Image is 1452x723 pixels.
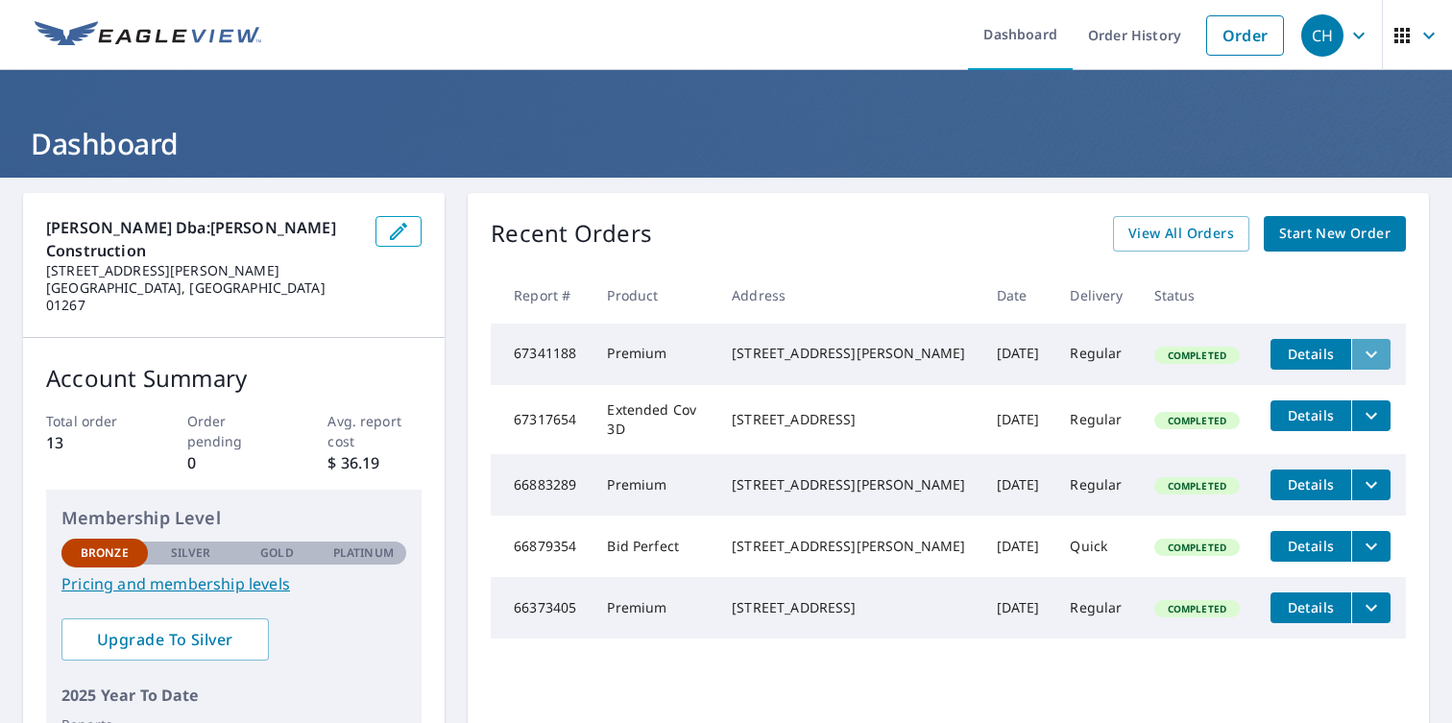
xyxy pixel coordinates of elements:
[35,21,261,50] img: EV Logo
[592,324,716,385] td: Premium
[1054,324,1138,385] td: Regular
[732,537,965,556] div: [STREET_ADDRESS][PERSON_NAME]
[981,267,1055,324] th: Date
[1054,385,1138,454] td: Regular
[187,411,281,451] p: Order pending
[491,216,652,252] p: Recent Orders
[716,267,980,324] th: Address
[981,454,1055,516] td: [DATE]
[592,516,716,577] td: Bid Perfect
[1054,577,1138,639] td: Regular
[981,516,1055,577] td: [DATE]
[171,544,211,562] p: Silver
[732,344,965,363] div: [STREET_ADDRESS][PERSON_NAME]
[1054,516,1138,577] td: Quick
[327,411,422,451] p: Avg. report cost
[46,279,360,314] p: [GEOGRAPHIC_DATA], [GEOGRAPHIC_DATA] 01267
[1282,475,1340,494] span: Details
[592,267,716,324] th: Product
[327,451,422,474] p: $ 36.19
[981,324,1055,385] td: [DATE]
[1301,14,1343,57] div: CH
[1282,406,1340,424] span: Details
[1113,216,1249,252] a: View All Orders
[1156,479,1238,493] span: Completed
[1156,349,1238,362] span: Completed
[1206,15,1284,56] a: Order
[1270,400,1351,431] button: detailsBtn-67317654
[1128,222,1234,246] span: View All Orders
[732,475,965,494] div: [STREET_ADDRESS][PERSON_NAME]
[491,385,592,454] td: 67317654
[491,454,592,516] td: 66883289
[61,684,406,707] p: 2025 Year To Date
[1270,531,1351,562] button: detailsBtn-66879354
[1054,267,1138,324] th: Delivery
[46,216,360,262] p: [PERSON_NAME] Dba:[PERSON_NAME] Construction
[81,544,129,562] p: Bronze
[592,385,716,454] td: Extended Cov 3D
[1270,470,1351,500] button: detailsBtn-66883289
[732,598,965,617] div: [STREET_ADDRESS]
[46,361,422,396] p: Account Summary
[1351,470,1391,500] button: filesDropdownBtn-66883289
[1270,339,1351,370] button: detailsBtn-67341188
[1351,531,1391,562] button: filesDropdownBtn-66879354
[491,577,592,639] td: 66373405
[1054,454,1138,516] td: Regular
[732,410,965,429] div: [STREET_ADDRESS]
[1351,400,1391,431] button: filesDropdownBtn-67317654
[1264,216,1406,252] a: Start New Order
[333,544,394,562] p: Platinum
[592,454,716,516] td: Premium
[491,516,592,577] td: 66879354
[46,431,140,454] p: 13
[1156,541,1238,554] span: Completed
[23,124,1429,163] h1: Dashboard
[491,324,592,385] td: 67341188
[1351,592,1391,623] button: filesDropdownBtn-66373405
[1156,602,1238,615] span: Completed
[1270,592,1351,623] button: detailsBtn-66373405
[187,451,281,474] p: 0
[1156,414,1238,427] span: Completed
[61,505,406,531] p: Membership Level
[1282,537,1340,555] span: Details
[46,262,360,279] p: [STREET_ADDRESS][PERSON_NAME]
[1282,598,1340,616] span: Details
[46,411,140,431] p: Total order
[260,544,293,562] p: Gold
[1282,345,1340,363] span: Details
[592,577,716,639] td: Premium
[981,577,1055,639] td: [DATE]
[1279,222,1391,246] span: Start New Order
[491,267,592,324] th: Report #
[981,385,1055,454] td: [DATE]
[61,618,269,661] a: Upgrade To Silver
[61,572,406,595] a: Pricing and membership levels
[77,629,254,650] span: Upgrade To Silver
[1351,339,1391,370] button: filesDropdownBtn-67341188
[1139,267,1255,324] th: Status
